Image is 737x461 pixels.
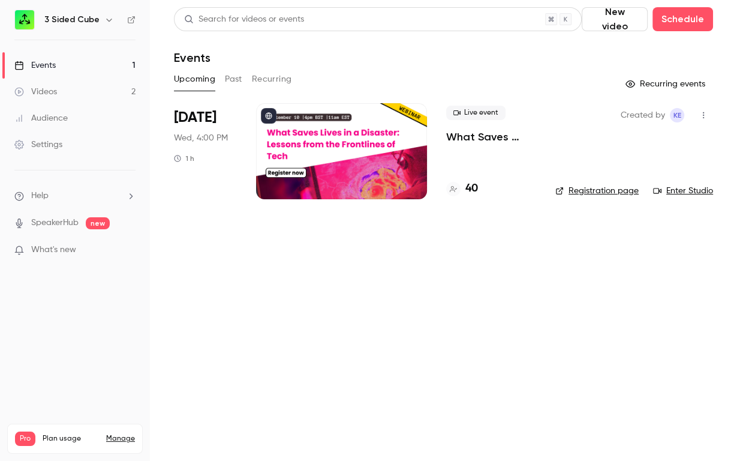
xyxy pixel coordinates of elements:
[31,190,49,202] span: Help
[174,70,215,89] button: Upcoming
[446,181,478,197] a: 40
[252,70,292,89] button: Recurring
[621,108,665,122] span: Created by
[31,244,76,256] span: What's new
[184,13,304,26] div: Search for videos or events
[14,112,68,124] div: Audience
[653,185,713,197] a: Enter Studio
[670,108,684,122] span: Krystal Ellison
[555,185,639,197] a: Registration page
[106,434,135,444] a: Manage
[174,50,210,65] h1: Events
[14,86,57,98] div: Videos
[620,74,713,94] button: Recurring events
[14,139,62,151] div: Settings
[652,7,713,31] button: Schedule
[31,217,79,229] a: SpeakerHub
[14,190,136,202] li: help-dropdown-opener
[14,59,56,71] div: Events
[174,132,228,144] span: Wed, 4:00 PM
[174,103,237,199] div: Sep 10 Wed, 4:00 PM (Europe/London)
[673,108,681,122] span: KE
[446,106,506,120] span: Live event
[43,434,99,444] span: Plan usage
[225,70,242,89] button: Past
[15,432,35,446] span: Pro
[121,245,136,256] iframe: Noticeable Trigger
[15,10,34,29] img: 3 Sided Cube
[465,181,478,197] h4: 40
[174,108,216,127] span: [DATE]
[582,7,648,31] button: New video
[446,130,536,144] a: What Saves Lives in a Disaster: Lessons from the Frontlines of Tech
[174,154,194,163] div: 1 h
[44,14,100,26] h6: 3 Sided Cube
[86,217,110,229] span: new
